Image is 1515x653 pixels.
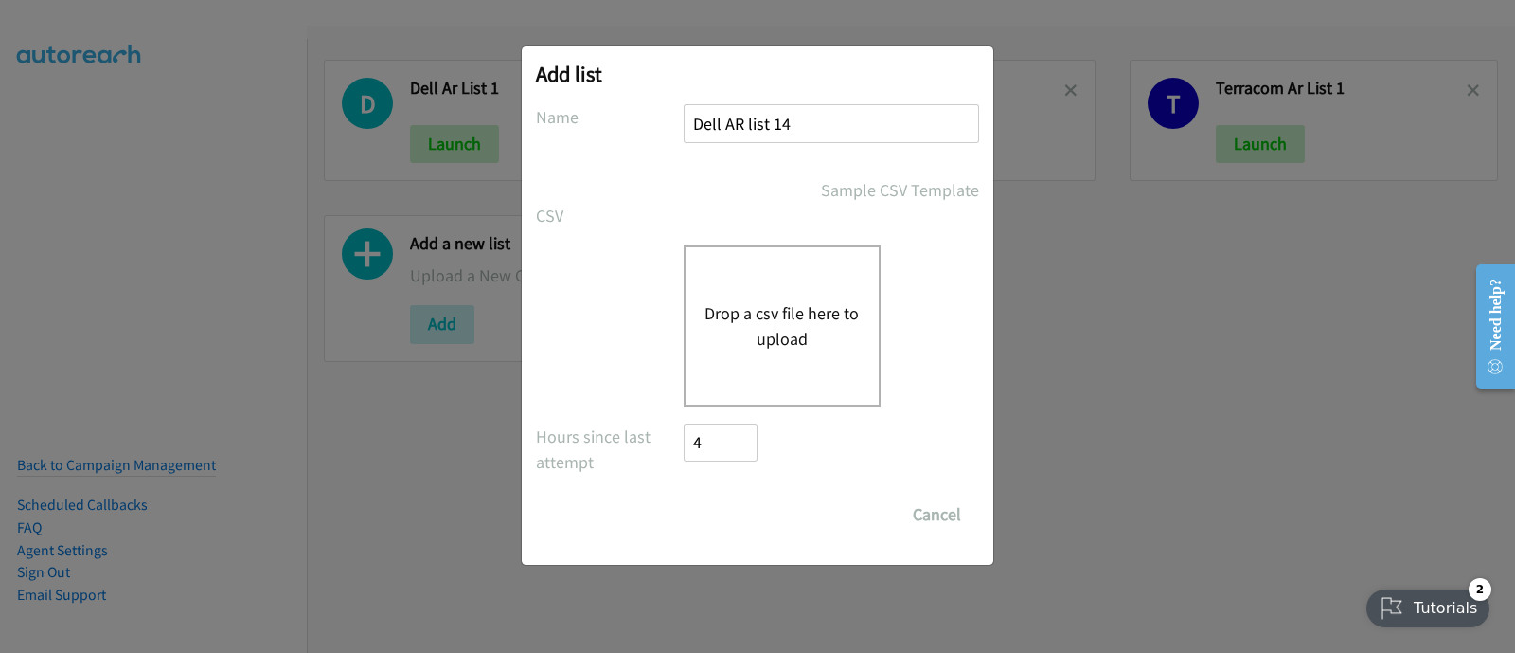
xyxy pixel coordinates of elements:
label: CSV [536,203,684,228]
button: Cancel [895,496,979,534]
h2: Add list [536,61,979,87]
iframe: Checklist [1355,571,1501,639]
a: Sample CSV Template [821,177,979,203]
iframe: Resource Center [1460,251,1515,402]
button: Drop a csv file here to upload [704,300,860,352]
label: Name [536,104,684,130]
label: Hours since last attempt [536,424,684,475]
